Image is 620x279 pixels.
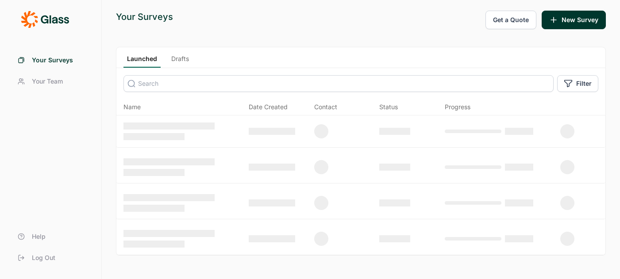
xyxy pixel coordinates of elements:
button: Get a Quote [485,11,536,29]
span: Your Surveys [32,56,73,65]
div: Status [379,103,398,111]
div: Your Surveys [116,11,173,23]
button: Filter [557,75,598,92]
span: Name [123,103,141,111]
input: Search [123,75,554,92]
span: Help [32,232,46,241]
a: Launched [123,54,161,68]
span: Log Out [32,253,55,262]
button: New Survey [542,11,606,29]
a: Drafts [168,54,193,68]
div: Progress [445,103,470,111]
span: Filter [576,79,592,88]
div: Contact [314,103,337,111]
span: Your Team [32,77,63,86]
span: Date Created [249,103,288,111]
